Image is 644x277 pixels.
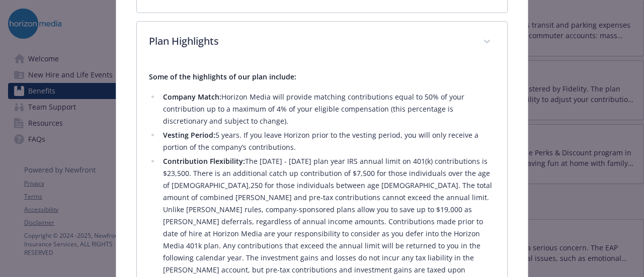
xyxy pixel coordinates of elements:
strong: Company Match: [163,92,221,102]
strong: Vesting Period: [163,130,215,140]
p: Plan Highlights [149,34,470,49]
strong: Contribution Flexibility: [163,156,245,166]
li: 5 years. If you leave Horizon prior to the vesting period, you will only receive a portion of the... [160,129,495,153]
li: Horizon Media will provide matching contributions equal to 50% of your contribution up to a maxim... [160,91,495,127]
div: Plan Highlights [137,22,507,63]
strong: Some of the highlights of our plan include: [149,72,296,81]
